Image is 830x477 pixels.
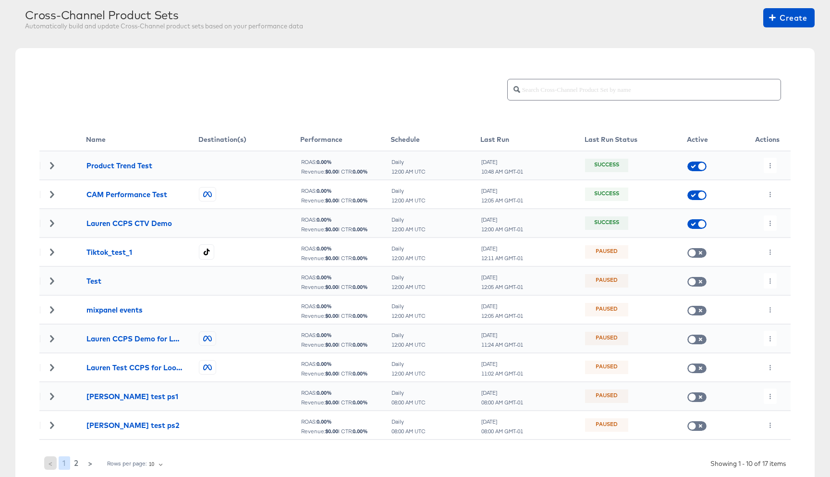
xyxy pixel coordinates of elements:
button: 2 [70,456,82,470]
div: Daily [391,332,426,339]
div: Success [594,190,619,199]
div: Paused [596,392,618,401]
div: 12:00 AM UTC [391,255,426,262]
div: Revenue: | CTR: [301,399,390,406]
div: Paused [596,421,618,429]
b: 0.00 % [317,331,332,339]
div: 12:00 AM UTC [391,226,426,233]
div: Daily [391,188,426,194]
span: 1 [62,456,66,470]
b: 0.00 % [317,158,332,165]
b: $ 0.00 [325,283,338,290]
div: ROAS: [301,418,390,425]
div: 12:00 AM UTC [391,341,426,348]
div: ROAS: [301,389,390,396]
div: Success [594,161,619,170]
div: Automatically build and update Cross-Channel product sets based on your performance data [25,22,303,31]
button: 1 [59,456,70,470]
div: ROAS: [301,245,390,252]
div: Paused [596,276,618,285]
div: Rows per page: [107,460,147,467]
div: 11:24 AM GMT-01 [481,341,524,348]
div: 08:00 AM UTC [391,399,426,406]
div: Paused [596,305,618,314]
div: 12:00 AM GMT-01 [481,226,524,233]
div: 12:00 AM UTC [391,168,426,175]
div: Daily [391,274,426,281]
div: Daily [391,389,426,396]
div: 12:11 AM GMT-01 [481,255,524,262]
div: ROAS: [301,274,390,281]
th: Schedule [391,128,480,151]
div: Toggle Row Expanded [40,306,64,313]
div: Daily [391,303,426,310]
b: 0.00 % [353,168,368,175]
div: Daily [391,245,426,252]
b: 0.00 % [317,389,332,396]
th: Actions [744,128,791,151]
div: 12:00 AM UTC [391,313,426,319]
b: $ 0.00 [325,254,338,262]
span: 2 [74,456,78,470]
div: Toggle Row Expanded [40,191,64,198]
b: 0.00 % [317,187,332,194]
th: Destination(s) [198,128,301,151]
b: 0.00 % [317,302,332,310]
div: Tiktok_test_1 [86,247,132,257]
div: ROAS: [301,216,390,223]
div: Toggle Row Expanded [40,249,64,255]
div: Daily [391,361,426,367]
div: Revenue: | CTR: [301,197,390,204]
div: [PERSON_NAME] test ps1 [86,391,178,402]
div: [DATE] [481,418,524,425]
div: Daily [391,159,426,165]
div: Paused [596,334,618,343]
div: 10:48 AM GMT-01 [481,168,524,175]
b: 0.00 % [353,427,368,435]
div: ROAS: [301,361,390,367]
div: Success [594,219,619,227]
button: > [84,456,97,470]
b: $ 0.00 [325,312,338,319]
div: 12:05 AM GMT-01 [481,197,524,204]
div: Paused [596,248,618,256]
input: Search Cross-Channel Product Set by name [520,75,781,96]
th: Last Run Status [585,128,687,151]
div: [DATE] [481,216,524,223]
b: $ 0.00 [325,399,338,406]
th: Performance [300,128,390,151]
div: 11:02 AM GMT-01 [481,370,524,377]
div: Lauren CCPS Demo for Loom [86,334,183,344]
div: Revenue: | CTR: [301,428,390,435]
div: ROAS: [301,188,390,194]
span: Create [771,11,807,25]
div: Toggle Row Expanded [40,422,64,428]
div: ROAS: [301,332,390,339]
div: [DATE] [481,188,524,194]
div: [DATE] [481,159,524,165]
b: 0.00 % [317,216,332,223]
div: Product Trend Test [86,161,152,171]
th: Name [86,128,198,151]
div: 08:00 AM GMT-01 [481,399,524,406]
div: Showing 1 - 10 of 17 items [710,459,786,468]
div: [DATE] [481,389,524,396]
b: 0.00 % [353,341,368,348]
div: Cross-Channel Product Sets [25,8,303,22]
b: $ 0.00 [325,341,338,348]
b: 0.00 % [353,399,368,406]
b: 0.00 % [353,254,368,262]
div: Daily [391,216,426,223]
div: ROAS: [301,159,390,165]
div: Revenue: | CTR: [301,284,390,290]
b: $ 0.00 [325,197,338,204]
div: [DATE] [481,361,524,367]
div: Revenue: | CTR: [301,341,390,348]
div: [DATE] [481,303,524,310]
div: 12:00 AM UTC [391,284,426,290]
b: 0.00 % [353,197,368,204]
div: Toggle Row Expanded [40,220,64,226]
b: $ 0.00 [325,370,338,377]
div: Revenue: | CTR: [301,168,390,175]
th: Last Run [480,128,585,151]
